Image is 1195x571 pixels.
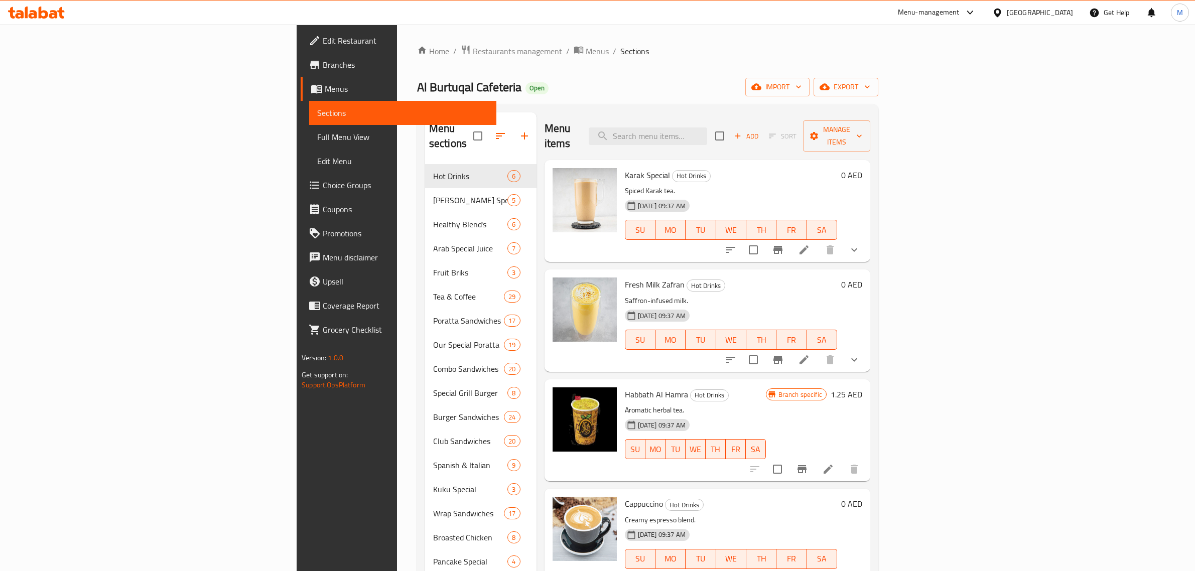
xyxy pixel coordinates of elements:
span: TU [690,223,712,237]
div: Healthy Blend's [433,218,508,230]
span: SA [811,223,833,237]
button: FR [776,220,807,240]
div: Broasted Chicken8 [425,525,537,549]
nav: breadcrumb [417,45,878,58]
li: / [613,45,616,57]
span: TU [690,333,712,347]
span: WE [690,442,702,457]
div: Fruit Briks [433,266,508,278]
div: Hot Drinks [687,279,725,292]
div: Burger Sandwiches24 [425,405,537,429]
span: Select all sections [467,125,488,147]
span: Get support on: [302,368,348,381]
span: FR [780,333,803,347]
h6: 1.25 AED [831,387,862,401]
span: export [822,81,870,93]
button: TU [686,549,716,569]
span: SA [750,442,762,457]
button: MO [655,549,686,569]
span: Select to update [743,349,764,370]
span: Hot Drinks [691,389,728,401]
div: items [504,339,520,351]
img: Karak Special [553,168,617,232]
span: Arab Special Juice [433,242,508,254]
a: Support.OpsPlatform [302,378,365,391]
span: Select to update [767,459,788,480]
span: SU [629,551,651,566]
span: Branch specific [774,390,826,399]
button: TU [666,439,686,459]
a: Edit Menu [309,149,496,173]
span: SU [629,223,651,237]
span: Promotions [323,227,488,239]
button: delete [842,457,866,481]
h6: 0 AED [841,277,862,292]
span: 6 [508,172,519,181]
button: SU [625,439,645,459]
button: FR [776,330,807,350]
div: Hot Drinks [672,170,711,182]
span: [DATE] 09:37 AM [634,311,690,321]
span: Cappuccino [625,496,663,511]
span: FR [730,442,742,457]
span: Branches [323,59,488,71]
div: Combo Sandwiches [433,363,504,375]
div: Open [525,82,549,94]
svg: Show Choices [848,354,860,366]
p: Creamy espresso blend. [625,514,837,526]
p: Aromatic herbal tea. [625,404,766,416]
a: Restaurants management [461,45,562,58]
span: 8 [508,388,519,398]
span: TH [710,442,722,457]
span: M [1177,7,1183,18]
button: SU [625,330,655,350]
div: Tea & Coffee29 [425,284,537,309]
a: Promotions [301,221,496,245]
span: 24 [504,412,519,422]
span: Our Special Poratta [433,339,504,351]
div: Menu-management [898,7,960,19]
span: Club Sandwiches [433,435,504,447]
span: TH [750,223,772,237]
a: Choice Groups [301,173,496,197]
div: Special Grill Burger [433,387,508,399]
a: Menus [574,45,609,58]
span: WE [720,223,742,237]
button: sort-choices [719,348,743,372]
a: Menus [301,77,496,101]
button: sort-choices [719,238,743,262]
span: [DATE] 09:37 AM [634,530,690,539]
p: Saffron-infused milk. [625,295,837,307]
button: TH [746,549,776,569]
button: SU [625,220,655,240]
span: Hot Drinks [666,499,703,511]
span: TU [670,442,682,457]
span: [DATE] 09:37 AM [634,201,690,211]
span: Menus [325,83,488,95]
div: Combo Sandwiches20 [425,357,537,381]
div: items [507,194,520,206]
div: items [507,459,520,471]
span: Sections [317,107,488,119]
h2: Menu items [545,121,577,151]
span: SA [811,551,833,566]
a: Branches [301,53,496,77]
span: 17 [504,509,519,518]
svg: Show Choices [848,244,860,256]
button: SU [625,549,655,569]
span: MO [659,223,682,237]
button: FR [726,439,746,459]
span: FR [780,223,803,237]
span: 19 [504,340,519,350]
button: SA [807,330,837,350]
button: SA [746,439,766,459]
span: Open [525,84,549,92]
div: items [507,242,520,254]
span: Manage items [811,123,862,149]
div: Spanish & Italian [433,459,508,471]
span: Hot Drinks [433,170,508,182]
span: Pancake Special [433,555,508,567]
a: Edit menu item [798,244,810,256]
